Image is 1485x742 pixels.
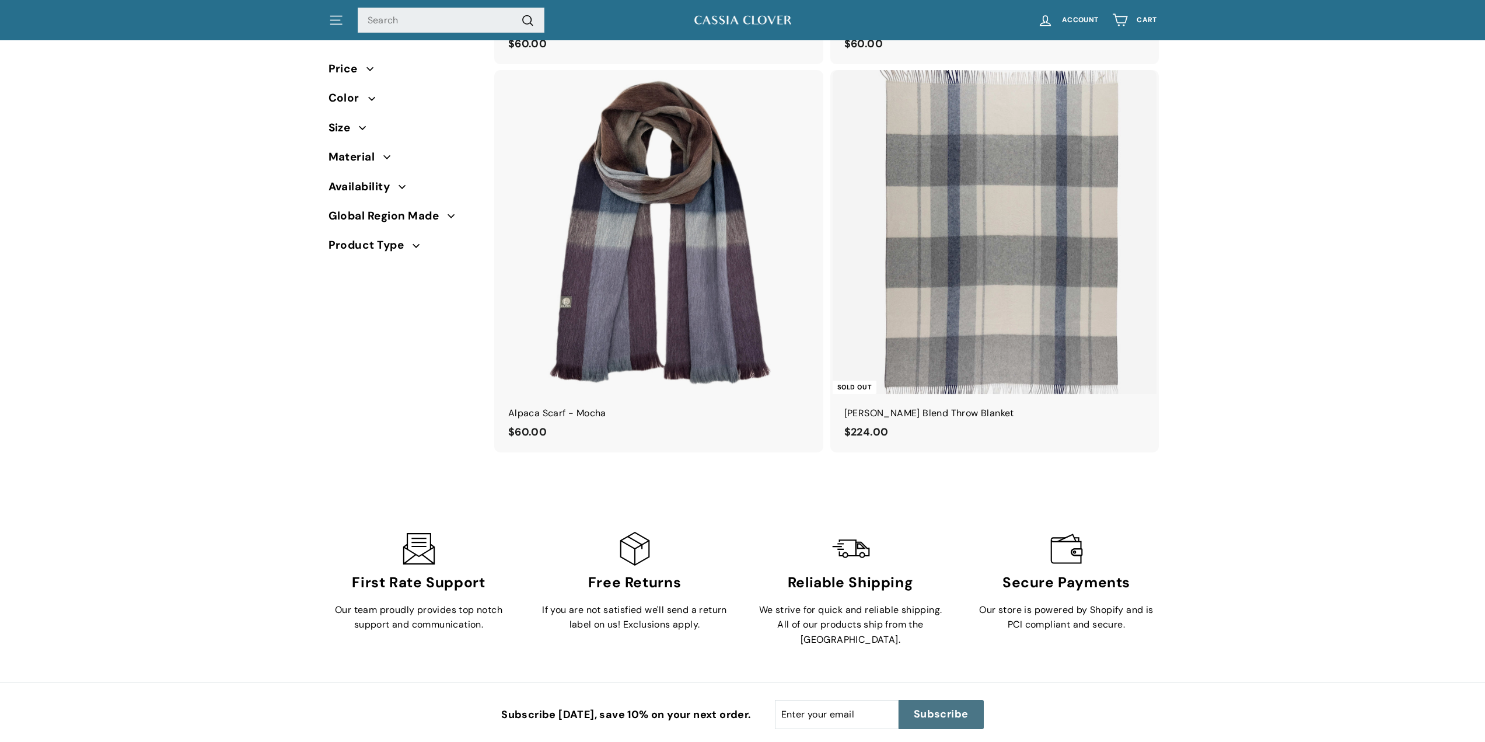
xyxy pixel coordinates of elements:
[844,37,883,51] span: $60.00
[508,37,547,51] span: $60.00
[1030,3,1105,37] a: Account
[844,406,1145,421] div: [PERSON_NAME] Blend Throw Blanket
[329,148,384,166] span: Material
[329,86,478,116] button: Color
[329,204,478,234] button: Global Region Made
[329,116,478,145] button: Size
[972,602,1162,632] p: Our store is powered by Shopify and is PCI compliant and secure.
[508,406,809,421] div: Alpaca Scarf - Mocha
[358,8,544,33] input: Search
[1105,3,1163,37] a: Cart
[833,70,1157,452] a: Sold Out [PERSON_NAME] Blend Throw Blanket
[497,70,821,452] a: Alpaca Scarf - Mocha
[833,381,876,394] div: Sold Out
[324,575,514,591] h3: First Rate Support
[329,234,478,263] button: Product Type
[501,706,751,723] p: Subscribe [DATE], save 10% on your next order.
[329,89,368,107] span: Color
[329,145,478,175] button: Material
[914,707,969,722] span: Subscribe
[1062,16,1098,24] span: Account
[844,425,889,439] span: $224.00
[508,425,547,439] span: $60.00
[324,602,514,632] p: Our team proudly provides top notch support and communication.
[329,236,413,254] span: Product Type
[329,119,359,137] span: Size
[1137,16,1156,24] span: Cart
[329,178,399,196] span: Availability
[329,175,478,204] button: Availability
[329,207,448,225] span: Global Region Made
[329,60,366,78] span: Price
[899,700,984,729] button: Subscribe
[540,575,730,591] h3: Free Returns
[329,57,478,86] button: Price
[775,700,899,729] input: Enter your email
[756,602,946,647] p: We strive for quick and reliable shipping. All of our products ship from the [GEOGRAPHIC_DATA].
[972,575,1162,591] h3: Secure Payments
[756,575,946,591] h3: Reliable Shipping
[540,602,730,632] p: If you are not satisfied we'll send a return label on us! Exclusions apply.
